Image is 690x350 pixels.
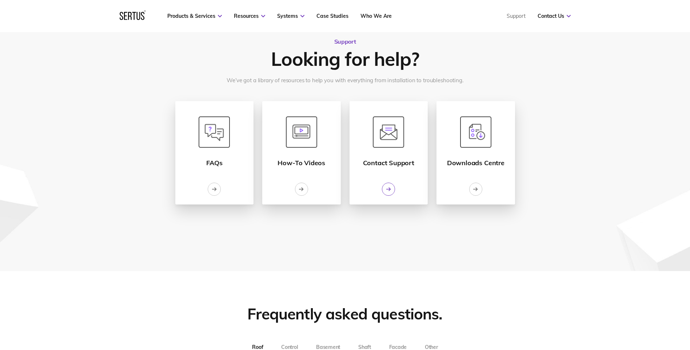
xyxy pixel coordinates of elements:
a: Support [507,13,526,19]
a: Resources [234,13,265,19]
a: How-To Videos [278,116,325,167]
a: Who We Are [360,13,392,19]
div: Support [334,38,356,45]
iframe: Chat Widget [559,266,690,350]
div: FAQs [206,159,222,167]
a: Products & Services [167,13,222,19]
a: FAQs [199,116,230,167]
a: Case Studies [316,13,348,19]
a: Systems [277,13,304,19]
div: We’ve got a library of resources to help you with everything from installation to troubleshooting. [227,76,463,85]
div: How-To Videos [278,159,325,167]
a: Contact Us [538,13,571,19]
div: Downloads Centre [447,159,504,167]
a: Downloads Centre [447,116,504,167]
h1: Looking for help? [271,47,419,71]
div: Contact Support [363,159,414,167]
a: Contact Support [363,116,414,167]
